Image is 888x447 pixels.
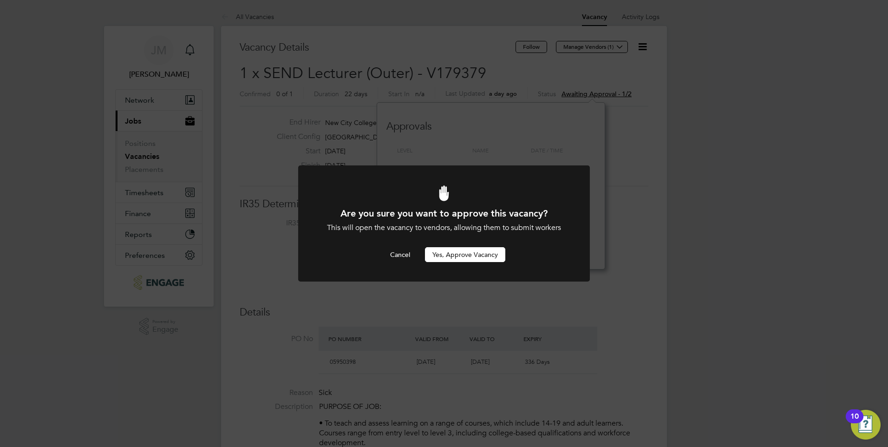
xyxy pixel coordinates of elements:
h1: Are you sure you want to approve this vacancy? [323,207,565,219]
button: Yes, Approve Vacancy [425,247,505,262]
span: This will open the vacancy to vendors, allowing them to submit workers [327,223,561,232]
div: 10 [850,416,859,428]
button: Open Resource Center, 10 new notifications [851,410,881,440]
button: Cancel [383,247,418,262]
